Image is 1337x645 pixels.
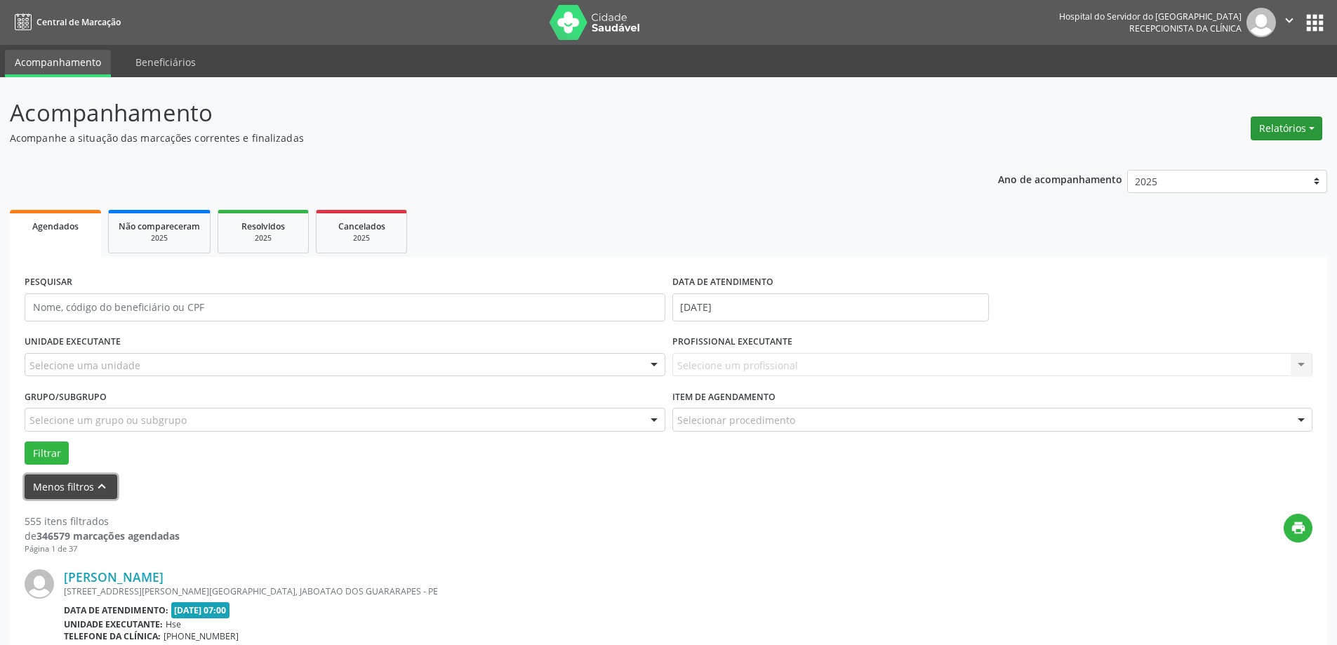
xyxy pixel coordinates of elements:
p: Ano de acompanhamento [998,170,1122,187]
a: [PERSON_NAME] [64,569,164,585]
button: apps [1303,11,1327,35]
label: Grupo/Subgrupo [25,386,107,408]
div: 555 itens filtrados [25,514,180,528]
img: img [25,569,54,599]
i:  [1282,13,1297,28]
input: Nome, código do beneficiário ou CPF [25,293,665,321]
a: Central de Marcação [10,11,121,34]
div: 2025 [326,233,397,244]
label: PROFISSIONAL EXECUTANTE [672,331,792,353]
span: Hse [166,618,181,630]
span: [PHONE_NUMBER] [164,630,239,642]
button: Menos filtroskeyboard_arrow_up [25,474,117,499]
span: Resolvidos [241,220,285,232]
img: img [1246,8,1276,37]
span: Central de Marcação [36,16,121,28]
b: Unidade executante: [64,618,163,630]
div: 2025 [119,233,200,244]
i: keyboard_arrow_up [94,479,109,494]
b: Data de atendimento: [64,604,168,616]
button: Relatórios [1251,117,1322,140]
span: Cancelados [338,220,385,232]
i: print [1291,520,1306,536]
span: Não compareceram [119,220,200,232]
span: Selecionar procedimento [677,413,795,427]
label: Item de agendamento [672,386,776,408]
label: PESQUISAR [25,272,72,293]
input: Selecione um intervalo [672,293,989,321]
a: Acompanhamento [5,50,111,77]
span: [DATE] 07:00 [171,602,230,618]
label: DATA DE ATENDIMENTO [672,272,773,293]
span: Selecione um grupo ou subgrupo [29,413,187,427]
div: Hospital do Servidor do [GEOGRAPHIC_DATA] [1059,11,1242,22]
p: Acompanhe a situação das marcações correntes e finalizadas [10,131,932,145]
p: Acompanhamento [10,95,932,131]
div: 2025 [228,233,298,244]
div: Página 1 de 37 [25,543,180,555]
button: Filtrar [25,441,69,465]
label: UNIDADE EXECUTANTE [25,331,121,353]
div: de [25,528,180,543]
a: Beneficiários [126,50,206,74]
button: print [1284,514,1312,543]
span: Agendados [32,220,79,232]
span: Recepcionista da clínica [1129,22,1242,34]
b: Telefone da clínica: [64,630,161,642]
span: Selecione uma unidade [29,358,140,373]
strong: 346579 marcações agendadas [36,529,180,543]
div: [STREET_ADDRESS][PERSON_NAME][GEOGRAPHIC_DATA], JABOATAO DOS GUARARAPES - PE [64,585,1102,597]
button:  [1276,8,1303,37]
